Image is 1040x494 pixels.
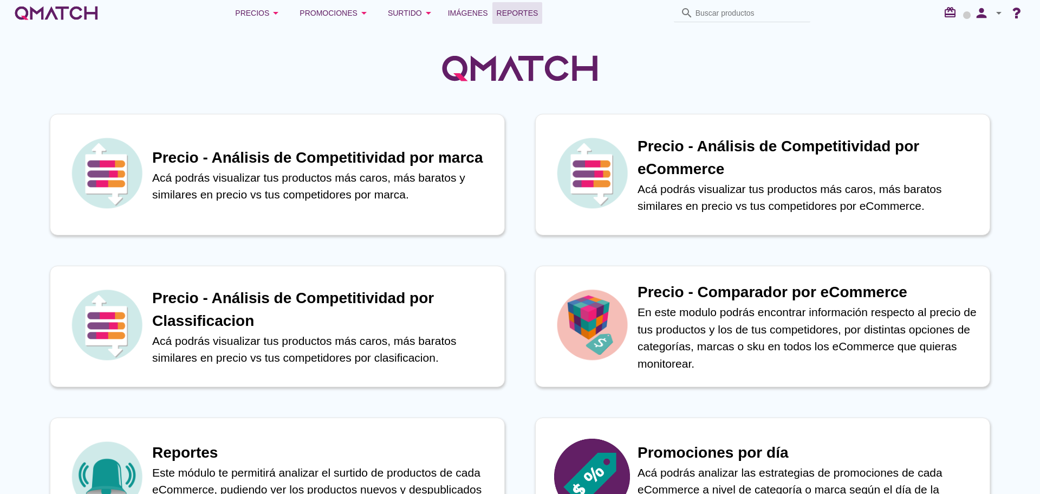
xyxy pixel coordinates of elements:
[492,2,543,24] a: Reportes
[422,7,435,20] i: arrow_drop_down
[444,2,492,24] a: Imágenes
[35,114,520,235] a: iconPrecio - Análisis de Competitividad por marcaAcá podrás visualizar tus productos más caros, m...
[971,5,992,21] i: person
[992,7,1005,20] i: arrow_drop_down
[300,7,370,20] div: Promociones
[520,266,1005,387] a: iconPrecio - Comparador por eCommerceEn este modulo podrás encontrar información respecto al prec...
[520,114,1005,235] a: iconPrecio - Análisis de Competitividad por eCommerceAcá podrás visualizar tus productos más caro...
[291,2,379,24] button: Promociones
[554,287,630,363] img: icon
[226,2,291,24] button: Precios
[152,287,493,332] h1: Precio - Análisis de Competitividad por Classificacion
[152,146,493,169] h1: Precio - Análisis de Competitividad por marca
[152,332,493,367] p: Acá podrás visualizar tus productos más caros, más baratos similares en precio vs tus competidore...
[388,7,435,20] div: Surtido
[35,266,520,387] a: iconPrecio - Análisis de Competitividad por ClassificacionAcá podrás visualizar tus productos más...
[695,4,804,22] input: Buscar productos
[638,304,979,372] p: En este modulo podrás encontrar información respecto al precio de tus productos y los de tus comp...
[680,7,693,20] i: search
[554,135,630,211] img: icon
[638,135,979,181] h1: Precio - Análisis de Competitividad por eCommerce
[638,441,979,464] h1: Promociones por día
[497,7,538,20] span: Reportes
[439,41,601,95] img: QMatchLogo
[152,169,493,203] p: Acá podrás visualizar tus productos más caros, más baratos y similares en precio vs tus competido...
[69,135,145,211] img: icon
[379,2,444,24] button: Surtido
[638,181,979,215] p: Acá podrás visualizar tus productos más caros, más baratos similares en precio vs tus competidore...
[152,441,493,464] h1: Reportes
[357,7,370,20] i: arrow_drop_down
[944,6,961,19] i: redeem
[13,2,100,24] a: white-qmatch-logo
[235,7,282,20] div: Precios
[69,287,145,363] img: icon
[638,281,979,304] h1: Precio - Comparador por eCommerce
[269,7,282,20] i: arrow_drop_down
[448,7,488,20] span: Imágenes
